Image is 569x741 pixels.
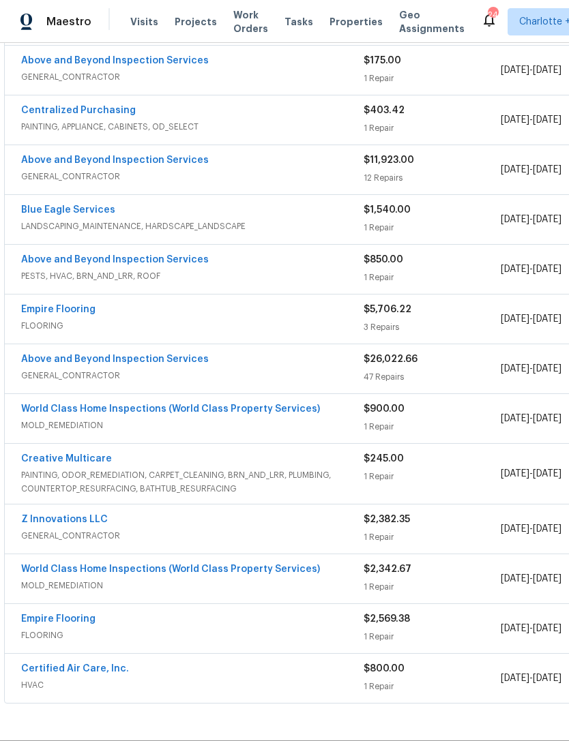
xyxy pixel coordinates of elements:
span: [DATE] [501,165,529,175]
a: Z Innovations LLC [21,515,108,524]
span: [DATE] [533,165,561,175]
div: 47 Repairs [364,370,501,384]
span: $2,569.38 [364,614,410,624]
div: 1 Repair [364,221,501,235]
span: - [501,213,561,226]
a: Above and Beyond Inspection Services [21,354,209,364]
span: [DATE] [533,574,561,584]
span: PAINTING, ODOR_REMEDIATION, CARPET_CLEANING, BRN_AND_LRR, PLUMBING, COUNTERTOP_RESURFACING, BATHT... [21,468,364,496]
span: $2,382.35 [364,515,410,524]
div: 1 Repair [364,121,501,135]
span: Visits [130,15,158,29]
span: - [501,63,561,77]
span: $11,923.00 [364,155,414,165]
span: - [501,572,561,586]
span: [DATE] [533,314,561,324]
span: [DATE] [533,364,561,374]
span: Maestro [46,15,91,29]
span: $175.00 [364,56,401,65]
span: Properties [330,15,383,29]
span: $5,706.22 [364,305,411,314]
span: FLOORING [21,319,364,333]
span: [DATE] [501,115,529,125]
span: MOLD_REMEDIATION [21,579,364,592]
a: Above and Beyond Inspection Services [21,155,209,165]
span: [DATE] [533,65,561,75]
a: Empire Flooring [21,305,96,314]
div: 12 Repairs [364,171,501,185]
span: $26,022.66 [364,354,418,364]
span: - [501,467,561,481]
span: HVAC [21,678,364,692]
span: LANDSCAPING_MAINTENANCE, HARDSCAPE_LANDSCAPE [21,220,364,233]
span: [DATE] [533,524,561,534]
span: - [501,412,561,425]
span: MOLD_REMEDIATION [21,419,364,432]
div: 3 Repairs [364,320,501,334]
span: $1,540.00 [364,205,411,215]
span: [DATE] [501,364,529,374]
a: Certified Air Care, Inc. [21,664,129,674]
span: - [501,522,561,536]
span: PAINTING, APPLIANCE, CABINETS, OD_SELECT [21,120,364,134]
span: [DATE] [501,574,529,584]
div: 1 Repair [364,271,501,284]
span: FLOORING [21,629,364,642]
a: Blue Eagle Services [21,205,115,215]
span: [DATE] [533,215,561,224]
span: $2,342.67 [364,564,411,574]
span: Projects [175,15,217,29]
span: - [501,622,561,635]
span: - [501,163,561,177]
a: World Class Home Inspections (World Class Property Services) [21,404,320,414]
span: [DATE] [501,314,529,324]
span: $850.00 [364,255,403,264]
span: $800.00 [364,664,405,674]
a: Above and Beyond Inspection Services [21,255,209,264]
div: 1 Repair [364,470,501,483]
div: 1 Repair [364,580,501,594]
span: [DATE] [501,215,529,224]
span: - [501,262,561,276]
span: [DATE] [533,414,561,423]
div: 1 Repair [364,680,501,693]
a: Creative Multicare [21,454,112,464]
span: [DATE] [533,264,561,274]
span: [DATE] [533,674,561,683]
span: Tasks [284,17,313,27]
span: - [501,312,561,326]
div: 1 Repair [364,630,501,644]
span: [DATE] [501,469,529,479]
span: [DATE] [501,264,529,274]
span: GENERAL_CONTRACTOR [21,529,364,543]
span: [DATE] [501,65,529,75]
span: [DATE] [501,624,529,633]
span: [DATE] [533,115,561,125]
div: 1 Repair [364,72,501,85]
span: PESTS, HVAC, BRN_AND_LRR, ROOF [21,269,364,283]
span: [DATE] [501,414,529,423]
a: Empire Flooring [21,614,96,624]
a: Centralized Purchasing [21,106,136,115]
span: - [501,113,561,127]
a: World Class Home Inspections (World Class Property Services) [21,564,320,574]
span: $900.00 [364,404,405,414]
span: GENERAL_CONTRACTOR [21,369,364,382]
div: 1 Repair [364,530,501,544]
span: [DATE] [501,674,529,683]
span: GENERAL_CONTRACTOR [21,70,364,84]
span: $245.00 [364,454,404,464]
span: Geo Assignments [399,8,465,35]
div: 1 Repair [364,420,501,434]
span: [DATE] [533,469,561,479]
span: GENERAL_CONTRACTOR [21,170,364,183]
span: - [501,362,561,376]
a: Above and Beyond Inspection Services [21,56,209,65]
span: $403.42 [364,106,405,115]
div: 244 [488,8,497,22]
span: [DATE] [533,624,561,633]
span: - [501,671,561,685]
span: [DATE] [501,524,529,534]
span: Work Orders [233,8,268,35]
